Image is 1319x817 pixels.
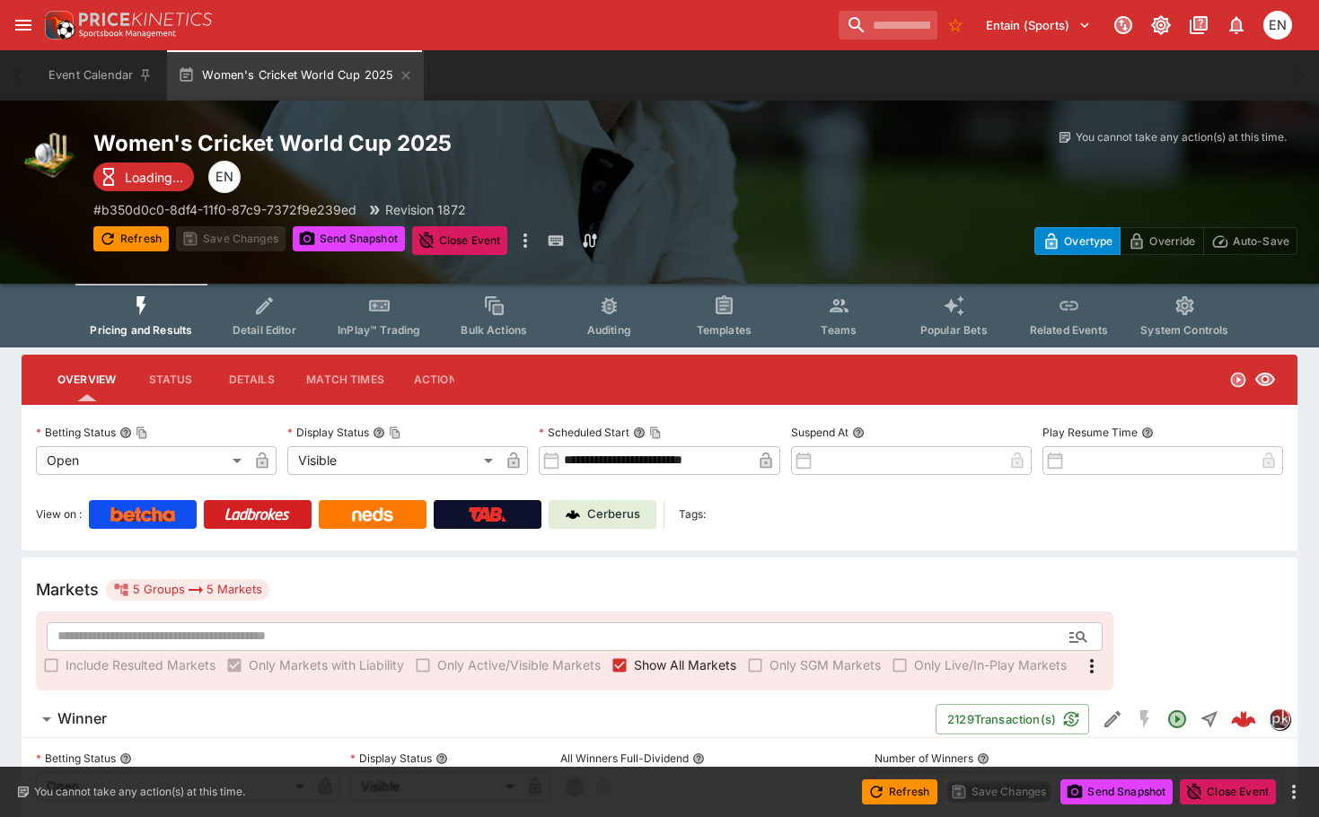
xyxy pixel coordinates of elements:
img: PriceKinetics Logo [40,7,75,43]
h6: Winner [57,709,107,728]
button: Copy To Clipboard [136,426,148,439]
p: Auto-Save [1233,232,1289,250]
svg: Visible [1254,369,1276,391]
button: Connected to PK [1107,9,1139,41]
span: InPlay™ Trading [338,323,420,337]
span: Only Live/In-Play Markets [914,655,1067,674]
p: Loading... [125,168,183,187]
button: Eamon Nunn [1258,5,1297,45]
img: cricket.png [22,129,79,187]
div: efec19ca-178d-49dd-924e-5b34bffc142d [1231,707,1256,732]
p: All Winners Full-Dividend [560,751,689,766]
button: All Winners Full-Dividend [692,752,705,765]
label: Tags: [679,500,706,529]
button: SGM Disabled [1129,703,1161,735]
p: Cerberus [587,505,640,523]
button: No Bookmarks [941,11,970,40]
span: Popular Bets [920,323,988,337]
button: Send Snapshot [1060,779,1173,804]
span: Include Resulted Markets [66,655,215,674]
button: Display Status [435,752,448,765]
div: Visible [287,446,499,475]
a: efec19ca-178d-49dd-924e-5b34bffc142d [1226,701,1262,737]
svg: Open [1166,708,1188,730]
button: more [514,226,536,255]
button: Refresh [862,779,937,804]
input: search [839,11,937,40]
p: Overtype [1064,232,1112,250]
button: Details [211,358,292,401]
button: Close Event [412,226,508,255]
button: Close Event [1180,779,1276,804]
button: 2129Transaction(s) [936,704,1089,734]
span: Only Active/Visible Markets [437,655,601,674]
button: Betting Status [119,752,132,765]
button: Winner [22,701,936,737]
p: Number of Winners [875,751,973,766]
p: Scheduled Start [539,425,629,440]
button: more [1283,781,1305,803]
span: Teams [821,323,857,337]
span: System Controls [1140,323,1228,337]
a: Cerberus [549,500,656,529]
img: PriceKinetics [79,13,212,26]
div: Start From [1034,227,1297,255]
img: Cerberus [566,507,580,522]
button: Open [1161,703,1193,735]
button: Edit Detail [1096,703,1129,735]
p: Display Status [350,751,432,766]
p: Override [1149,232,1195,250]
button: Copy To Clipboard [649,426,662,439]
button: Auto-Save [1203,227,1297,255]
button: Women's Cricket World Cup 2025 [167,50,424,101]
p: Revision 1872 [385,200,466,219]
span: Pricing and Results [90,323,192,337]
div: Eamon Nunn [1263,11,1292,40]
img: TabNZ [469,507,506,522]
button: open drawer [7,9,40,41]
span: Templates [697,323,752,337]
button: Notifications [1220,9,1253,41]
span: Only SGM Markets [769,655,881,674]
button: Toggle light/dark mode [1145,9,1177,41]
button: Status [130,358,211,401]
svg: More [1081,655,1103,677]
button: Refresh [93,226,169,251]
h2: Copy To Clipboard [93,129,796,157]
div: 5 Groups 5 Markets [113,579,262,601]
p: Betting Status [36,751,116,766]
button: Override [1120,227,1203,255]
span: Only Markets with Liability [249,655,404,674]
button: Display StatusCopy To Clipboard [373,426,385,439]
p: You cannot take any action(s) at this time. [34,784,245,800]
img: Neds [352,507,392,522]
div: Open [36,446,248,475]
button: Match Times [292,358,399,401]
label: View on : [36,500,82,529]
button: Event Calendar [38,50,163,101]
p: Copy To Clipboard [93,200,356,219]
div: pricekinetics [1269,708,1290,730]
button: Number of Winners [977,752,989,765]
span: Related Events [1030,323,1108,337]
button: Betting StatusCopy To Clipboard [119,426,132,439]
span: Show All Markets [634,655,736,674]
button: Straight [1193,703,1226,735]
button: Documentation [1183,9,1215,41]
button: Actions [399,358,479,401]
span: Bulk Actions [461,323,527,337]
img: Betcha [110,507,175,522]
svg: Open [1229,371,1247,389]
span: Auditing [587,323,631,337]
button: Play Resume Time [1141,426,1154,439]
img: Ladbrokes [224,507,290,522]
button: Overtype [1034,227,1121,255]
button: Send Snapshot [293,226,405,251]
div: Eamon Nunn [208,161,241,193]
p: Betting Status [36,425,116,440]
button: Open [1062,620,1095,653]
div: Event type filters [75,284,1243,347]
button: Scheduled StartCopy To Clipboard [633,426,646,439]
span: Detail Editor [233,323,296,337]
p: Display Status [287,425,369,440]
